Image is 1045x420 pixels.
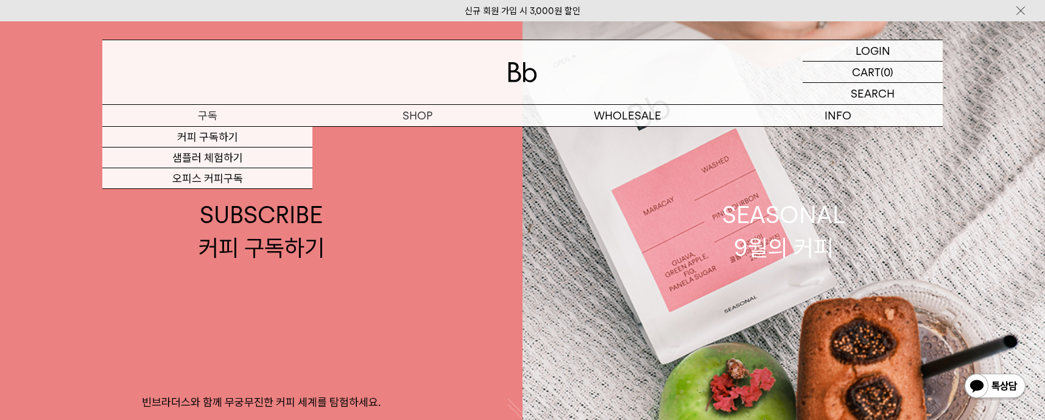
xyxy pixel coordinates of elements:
a: 신규 회원 가입 시 3,000원 할인 [465,5,580,16]
p: LOGIN [856,40,890,61]
p: SEARCH [851,83,895,104]
p: (0) [881,62,893,82]
a: 오피스 커피구독 [102,168,312,189]
p: CART [852,62,881,82]
img: 카카오톡 채널 1:1 채팅 버튼 [963,372,1027,402]
img: 로고 [508,62,537,82]
a: CART (0) [803,62,943,83]
div: SEASONAL 9월의 커피 [722,199,845,263]
p: INFO [733,105,943,126]
a: SHOP [312,105,522,126]
a: 커피 구독하기 [102,127,312,148]
div: SUBSCRIBE 커피 구독하기 [199,199,325,263]
a: LOGIN [803,40,943,62]
p: WHOLESALE [522,105,733,126]
a: 구독 [102,105,312,126]
a: 샘플러 체험하기 [102,148,312,168]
